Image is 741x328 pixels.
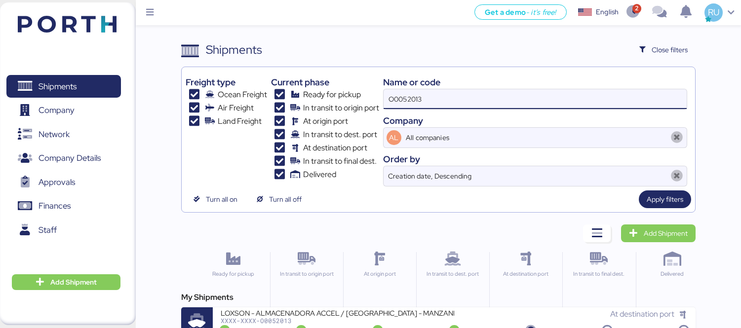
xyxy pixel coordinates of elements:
div: In transit to final dest. [567,270,631,278]
span: Land Freight [218,115,262,127]
a: Finances [6,195,121,218]
button: Menu [142,4,158,21]
div: At origin port [348,270,412,278]
span: Turn all on [206,193,237,205]
div: At destination port [494,270,558,278]
span: Ocean Freight [218,89,267,101]
span: Air Freight [218,102,254,114]
input: AL [404,128,668,147]
span: Staff [39,223,57,237]
span: Add Shipment [644,227,688,239]
button: Turn all on [186,190,245,208]
button: Apply filters [639,190,691,208]
div: Freight type [186,75,267,89]
span: At destination port [610,309,674,319]
span: Apply filters [647,193,683,205]
span: Ready for pickup [303,89,361,101]
div: XXXX-XXXX-O0052013 [221,317,454,324]
div: My Shipments [181,292,696,303]
div: In transit to origin port [274,270,339,278]
div: Order by [383,152,687,166]
span: RU [708,6,719,19]
span: At origin port [303,115,348,127]
span: In transit to final dest. [303,155,377,167]
span: In transit to origin port [303,102,379,114]
span: Network [39,127,70,142]
span: Finances [39,199,71,213]
span: Add Shipment [50,276,97,288]
span: Company Details [39,151,101,165]
div: In transit to dest. port [421,270,485,278]
span: In transit to dest. port [303,129,377,141]
span: Delivered [303,169,336,181]
a: Company [6,99,121,122]
span: At destination port [303,142,367,154]
a: Approvals [6,171,121,193]
div: Delivered [640,270,704,278]
span: Close filters [652,44,688,56]
span: AL [389,132,398,143]
div: Company [383,114,687,127]
span: Turn all off [269,193,302,205]
span: Approvals [39,175,75,189]
a: Add Shipment [621,224,696,242]
button: Close filters [631,41,696,59]
div: Shipments [206,41,262,59]
div: Ready for pickup [201,270,266,278]
span: Company [39,103,75,117]
a: Network [6,123,121,146]
a: Shipments [6,75,121,98]
div: Current phase [271,75,379,89]
button: Turn all off [249,190,310,208]
div: LOXSON - ALMACENADORA ACCEL / [GEOGRAPHIC_DATA] - MANZANILLO / MBL: COSU6425492540 - HBL: SZML250... [221,308,454,317]
a: Staff [6,219,121,241]
div: English [596,7,619,17]
button: Add Shipment [12,274,120,290]
div: Name or code [383,75,687,89]
span: Shipments [39,79,77,94]
a: Company Details [6,147,121,170]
